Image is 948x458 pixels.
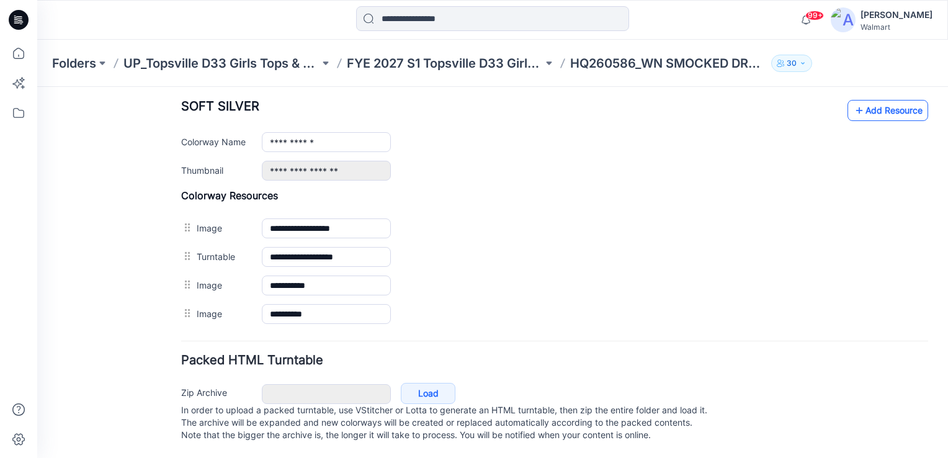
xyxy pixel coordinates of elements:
div: [PERSON_NAME] [861,7,932,22]
label: Image [159,220,212,233]
label: Image [159,191,212,205]
p: HQ260586_WN SMOCKED DRESS [570,55,766,72]
a: FYE 2027 S1 Topsville D33 Girls Tops [347,55,543,72]
img: avatar [831,7,856,32]
p: In order to upload a packed turntable, use VStitcher or Lotta to generate an HTML turntable, then... [144,317,891,354]
a: Folders [52,55,96,72]
label: Image [159,134,212,148]
a: Load [364,296,418,317]
h4: Colorway Resources [144,102,891,115]
button: 30 [771,55,812,72]
label: Turntable [159,163,212,176]
span: 99+ [805,11,824,20]
h4: Packed HTML Turntable [144,267,891,279]
p: 30 [787,56,797,70]
a: UP_Topsville D33 Girls Tops & Bottoms [123,55,320,72]
div: Walmart [861,22,932,32]
iframe: edit-style [37,87,948,458]
label: Zip Archive [144,299,212,312]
